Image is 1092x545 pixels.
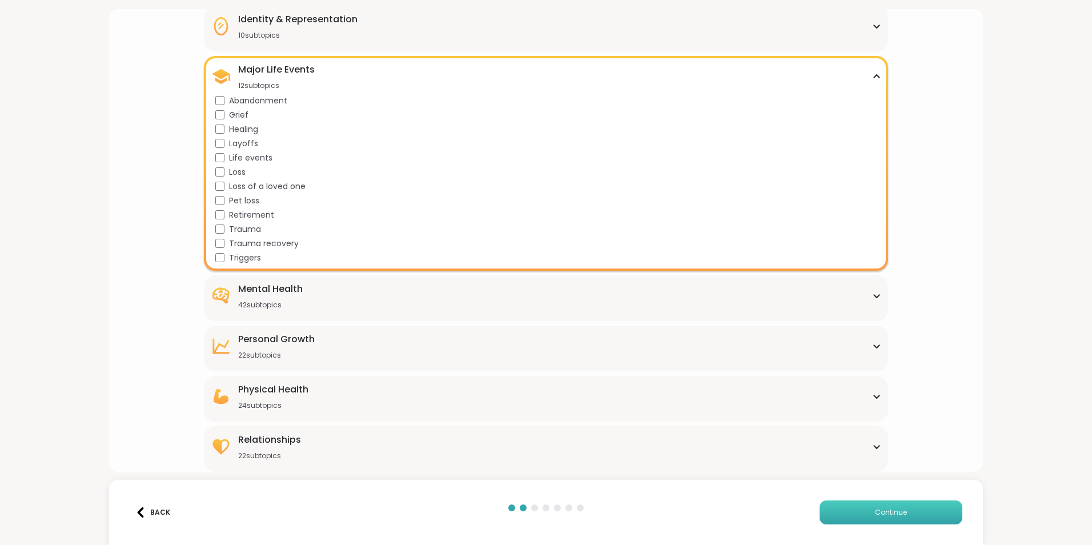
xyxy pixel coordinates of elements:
div: 12 subtopics [238,81,315,90]
div: 22 subtopics [238,451,301,460]
div: 22 subtopics [238,351,315,360]
div: Identity & Representation [238,13,358,26]
span: Healing [229,123,258,135]
div: Mental Health [238,282,303,296]
div: Personal Growth [238,332,315,346]
span: Abandonment [229,95,287,107]
span: Loss of a loved one [229,181,306,193]
span: Layoffs [229,138,258,150]
div: Physical Health [238,383,308,396]
div: 10 subtopics [238,31,358,40]
button: Back [130,500,175,524]
span: Loss [229,166,246,178]
div: Relationships [238,433,301,447]
div: Back [135,507,170,518]
span: Trauma [229,223,261,235]
button: Continue [820,500,962,524]
div: 42 subtopics [238,300,303,310]
div: 24 subtopics [238,401,308,410]
span: Retirement [229,209,274,221]
span: Pet loss [229,195,259,207]
span: Continue [875,507,907,518]
span: Grief [229,109,248,121]
span: Life events [229,152,272,164]
div: Major Life Events [238,63,315,77]
span: Triggers [229,252,261,264]
span: Trauma recovery [229,238,299,250]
